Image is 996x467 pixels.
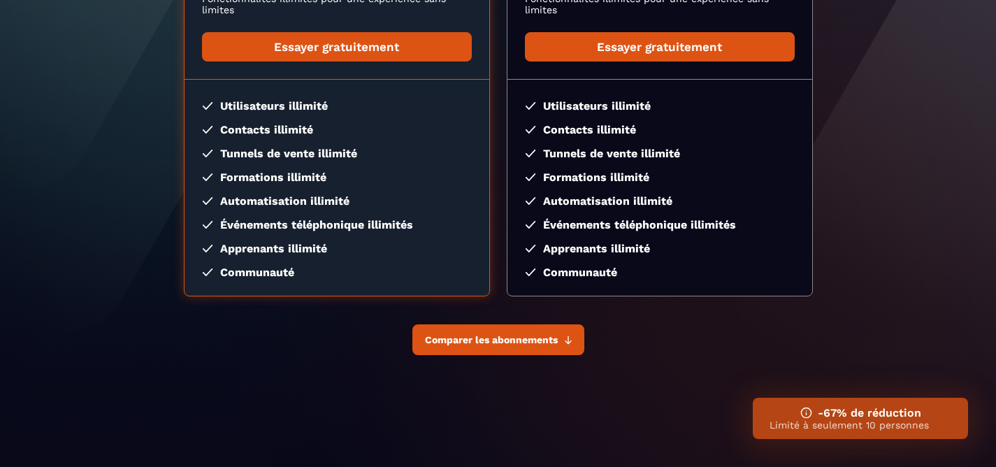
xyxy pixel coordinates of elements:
li: Utilisateurs illimité [525,99,795,113]
li: Contacts illimité [202,123,472,136]
li: Formations illimité [202,171,472,184]
a: Essayer gratuitement [202,32,472,62]
li: Tunnels de vente illimité [202,147,472,160]
img: checked [202,197,213,205]
li: Communauté [525,266,795,279]
img: checked [525,197,536,205]
img: checked [525,268,536,276]
h3: -67% de réduction [770,406,951,419]
img: checked [525,102,536,110]
a: Essayer gratuitement [525,32,795,62]
img: checked [525,150,536,157]
span: Comparer les abonnements [425,334,558,345]
li: Tunnels de vente illimité [525,147,795,160]
img: checked [202,102,213,110]
li: Apprenants illimité [202,242,472,255]
img: checked [202,173,213,181]
li: Automatisation illimité [525,194,795,208]
img: checked [202,150,213,157]
img: checked [525,221,536,229]
li: Utilisateurs illimité [202,99,472,113]
li: Événements téléphonique illimités [525,218,795,231]
li: Événements téléphonique illimités [202,218,472,231]
li: Formations illimité [525,171,795,184]
img: checked [202,245,213,252]
li: Communauté [202,266,472,279]
img: checked [202,126,213,134]
img: checked [202,268,213,276]
img: ifno [800,407,812,419]
p: Limité à seulement 10 personnes [770,419,951,431]
li: Automatisation illimité [202,194,472,208]
button: Comparer les abonnements [412,324,584,355]
img: checked [525,173,536,181]
li: Apprenants illimité [525,242,795,255]
img: checked [202,221,213,229]
img: checked [525,245,536,252]
li: Contacts illimité [525,123,795,136]
img: checked [525,126,536,134]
